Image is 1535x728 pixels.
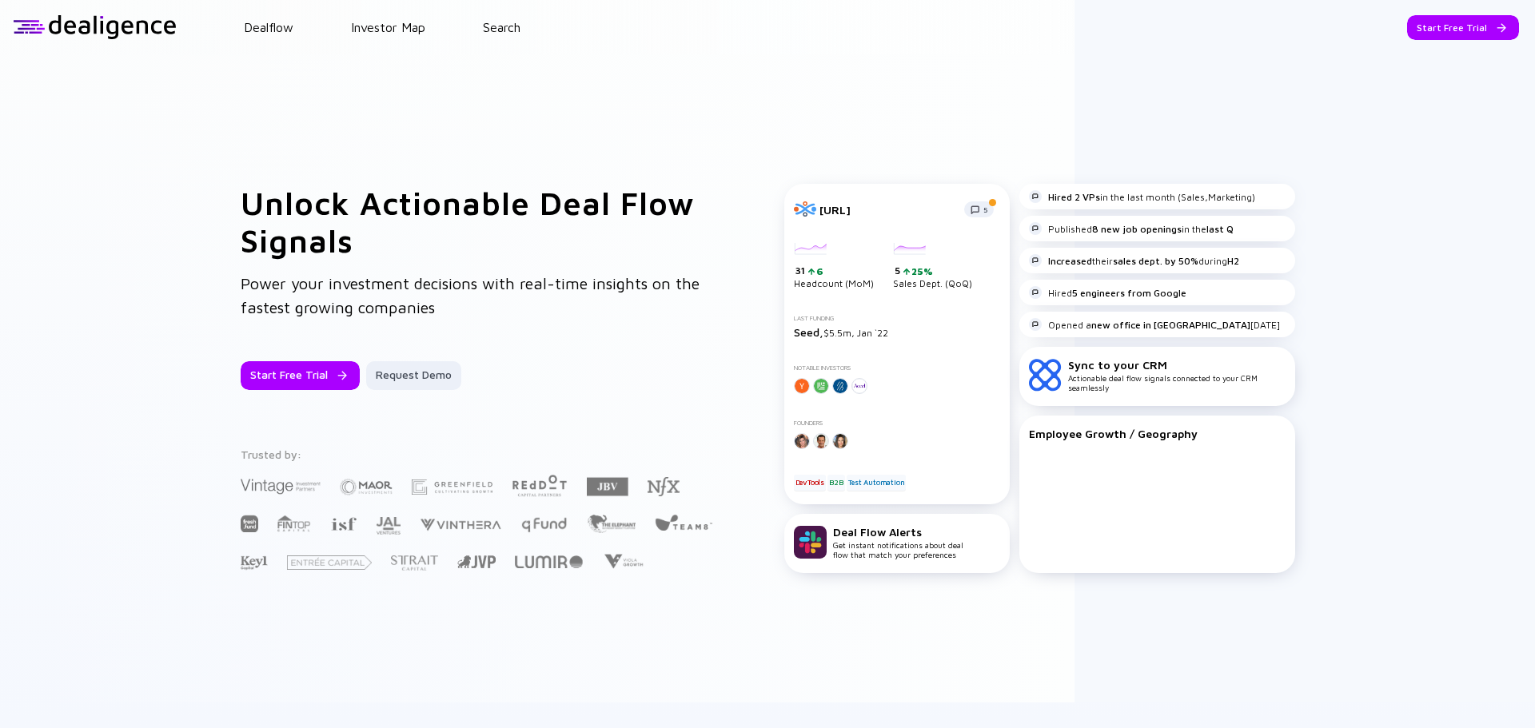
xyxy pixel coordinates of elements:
[241,274,700,316] span: Power your investment decisions with real-time insights on the fastest growing companies
[391,555,438,571] img: Strait Capital
[515,555,583,568] img: Lumir Ventures
[1091,319,1250,331] strong: new office in [GEOGRAPHIC_DATA]
[1227,255,1239,267] strong: H2
[794,325,823,339] span: Seed,
[827,475,844,491] div: B2B
[483,20,520,34] a: Search
[1029,318,1280,331] div: Opened a [DATE]
[287,555,372,570] img: Entrée Capital
[1029,427,1286,440] div: Employee Growth / Geography
[655,514,712,531] img: Team8
[794,420,1000,427] div: Founders
[895,265,972,277] div: 5
[795,265,874,277] div: 31
[1048,191,1100,203] strong: Hired 2 VPs
[1072,287,1186,299] strong: 5 engineers from Google
[833,525,963,559] div: Get instant notifications about deal flow that match your preferences
[1068,358,1286,392] div: Actionable deal flow signals connected to your CRM seamlessly
[794,325,1000,339] div: $5.5m, Jan `22
[241,555,268,571] img: Key1 Capital
[412,479,492,495] img: Greenfield Partners
[351,20,425,34] a: Investor Map
[819,203,955,217] div: [URL]
[815,265,823,277] div: 6
[1068,358,1286,372] div: Sync to your CRM
[241,477,321,495] img: Vintage Investment Partners
[602,554,644,569] img: Viola Growth
[241,184,720,259] h1: Unlock Actionable Deal Flow Signals
[1029,190,1255,203] div: in the last month (Sales,Marketing)
[241,361,360,390] button: Start Free Trial
[520,515,568,534] img: Q Fund
[1206,223,1234,235] strong: last Q
[1029,254,1239,267] div: their during
[648,477,680,496] img: NFX
[241,448,716,461] div: Trusted by:
[512,471,568,498] img: Red Dot Capital Partners
[910,265,933,277] div: 25%
[893,243,972,289] div: Sales Dept. (QoQ)
[1029,222,1234,235] div: Published in the
[833,525,963,539] div: Deal Flow Alerts
[420,517,501,532] img: Vinthera
[277,515,311,532] img: FINTOP Capital
[794,243,874,289] div: Headcount (MoM)
[244,20,293,34] a: Dealflow
[794,315,1000,322] div: Last Funding
[376,517,401,535] img: JAL Ventures
[1407,15,1519,40] button: Start Free Trial
[366,361,461,390] button: Request Demo
[794,475,826,491] div: DevTools
[1113,255,1198,267] strong: sales dept. by 50%
[330,516,357,531] img: Israel Secondary Fund
[340,474,393,500] img: Maor Investments
[587,476,628,497] img: JBV Capital
[1092,223,1182,235] strong: 8 new job openings
[847,475,906,491] div: Test Automation
[794,364,1000,372] div: Notable Investors
[457,555,496,568] img: Jerusalem Venture Partners
[1048,255,1092,267] strong: Increased
[587,515,636,533] img: The Elephant
[1029,286,1186,299] div: Hired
